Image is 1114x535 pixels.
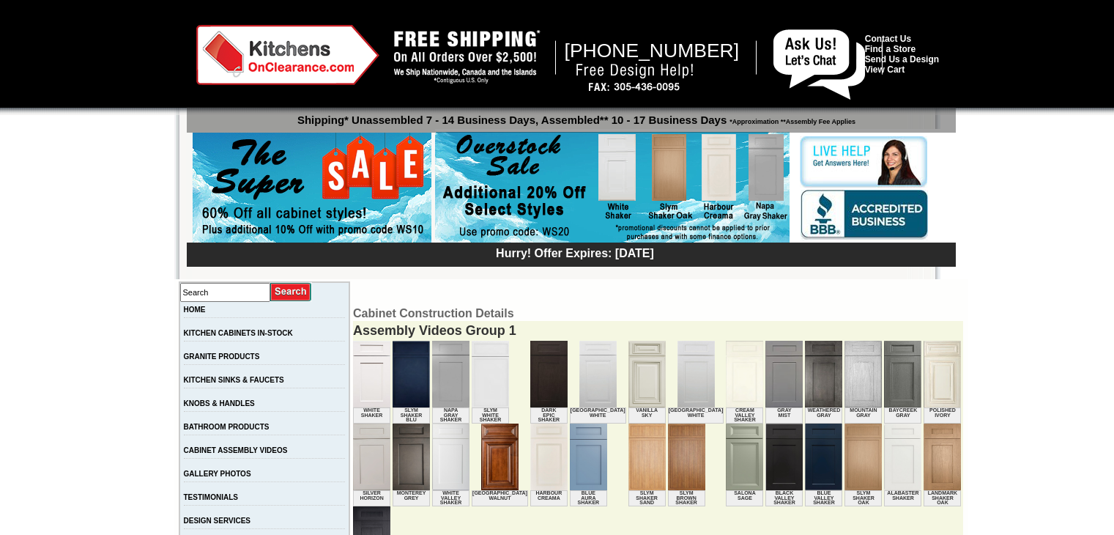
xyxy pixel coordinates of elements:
[184,423,270,431] a: BATHROOM PRODUCTS
[393,490,430,506] td: Monterey Grey
[570,490,607,506] td: Blue Aura Shaker
[184,399,255,407] a: KNOBS & HANDLES
[530,407,568,424] td: Dark Epic Shaker
[865,34,911,44] a: Contact Us
[726,407,763,424] td: Cream Valley Shaker
[628,407,666,424] td: Vanilla Sky
[726,490,763,506] td: Salona Sage
[884,407,921,424] td: Baycreek Gray
[194,107,956,126] p: Shipping* Unassembled 7 - 14 Business Days, Assembled** 10 - 17 Business Days
[565,40,740,62] span: [PHONE_NUMBER]
[353,321,963,341] div: Assembly Videos Group 1
[353,307,963,320] td: Cabinet Construction Details
[924,490,961,506] td: Landmark Shaker Oak
[668,407,724,424] td: [GEOGRAPHIC_DATA] White
[432,490,469,506] td: White Valley Shaker
[530,490,568,506] td: Harbour Creama
[844,407,882,424] td: Mountain Gray
[805,407,842,424] td: Weathered Gray
[184,446,288,454] a: CABINET ASSEMBLY VIDEOS
[727,114,855,125] span: *Approximation **Assembly Fee Applies
[196,25,379,85] img: Kitchens on Clearance Logo
[184,353,260,361] a: GRANITE PRODUCTS
[184,329,293,337] a: KITCHEN CABINETS IN-STOCK
[765,490,803,506] td: Black Valley Shaker
[184,470,251,478] a: GALLERY PHOTOS
[668,490,705,506] td: Slym Brown Shaker
[353,407,390,424] td: White Shaker
[353,490,390,506] td: Silver Horizon
[194,245,956,260] div: Hurry! Offer Expires: [DATE]
[393,407,430,424] td: Slym Shaker Blu
[270,282,312,302] input: Submit
[865,64,905,75] a: View Cart
[805,490,842,506] td: Blue Valley Shaker
[865,54,939,64] a: Send Us a Design
[924,407,961,424] td: Polished Ivory
[184,376,284,384] a: KITCHEN SINKS & FAUCETS
[184,493,238,501] a: TESTIMONIALS
[184,517,251,525] a: DESIGN SERVICES
[570,407,626,424] td: [GEOGRAPHIC_DATA] White
[844,490,882,506] td: Slym Shaker Oak
[472,490,528,506] td: [GEOGRAPHIC_DATA] Walnut
[884,490,921,506] td: Alabaster Shaker
[765,407,803,424] td: Gray Mist
[628,490,666,506] td: Slym Shaker Sand
[472,407,509,424] td: Slym White Shaker
[184,306,206,314] a: HOME
[865,44,916,54] a: Find a Store
[432,407,469,424] td: Napa Gray Shaker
